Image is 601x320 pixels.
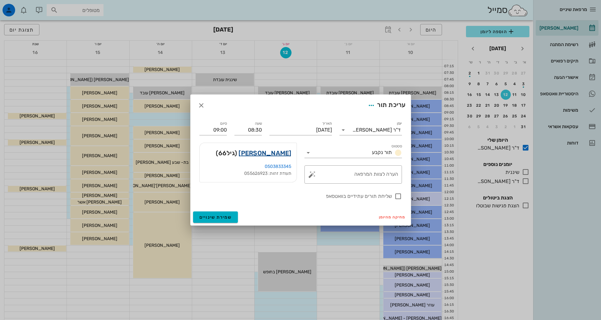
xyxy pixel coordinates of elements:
label: יומן [397,121,402,126]
div: עריכת תור [366,100,405,111]
span: 66 [218,149,227,157]
label: שליחת תורים עתידיים בוואטסאפ [199,193,392,199]
div: תעודת זהות: 055626923 [205,170,292,177]
button: שמירת שינויים [193,211,238,223]
span: שמירת שינויים [199,215,232,220]
button: מחיקה מהיומן [376,213,408,222]
div: סטטוסתור נקבע [304,148,402,158]
label: סיום [220,121,227,126]
a: [PERSON_NAME] [239,148,291,158]
label: תאריך [322,121,332,126]
div: יומןד"ר [PERSON_NAME] [339,125,402,135]
span: (גיל ) [216,148,237,158]
label: שעה [255,121,262,126]
label: סטטוס [392,144,402,149]
span: מחיקה מהיומן [379,215,406,219]
div: ד"ר [PERSON_NAME] [352,127,401,133]
a: 0503833345 [265,164,292,169]
span: תור נקבע [372,149,392,155]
